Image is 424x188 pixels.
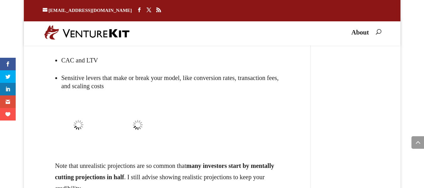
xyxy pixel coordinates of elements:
li: Sensitive levers that make or break your model, like conversion rates, transaction fees, and scal... [61,69,280,95]
li: CAC and LTV [61,51,280,69]
a: About [351,30,369,41]
strong: many investors start by mentally cutting projections in half [55,162,274,180]
a: [EMAIL_ADDRESS][DOMAIN_NAME] [43,8,132,13]
div: Instead, consider focusing on just a few financial metrics: [55,23,280,102]
img: Financial metrics from the pitch deck of Breakthrough [55,108,102,142]
img: VentureKit [44,25,130,40]
img: Financial metrics from the pitch deck of Front [114,108,161,142]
